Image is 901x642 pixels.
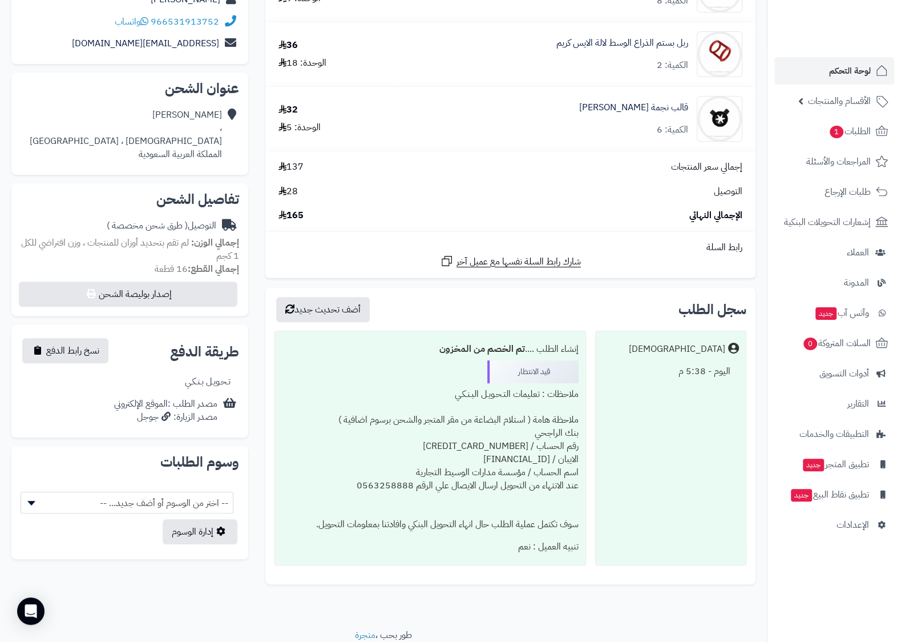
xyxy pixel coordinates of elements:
[107,219,216,232] div: التوصيل
[440,254,581,268] a: شارك رابط السلة نفسها مع عميل آخر
[819,366,869,382] span: أدوات التسويق
[774,299,894,327] a: وآتس آبجديد
[774,269,894,296] a: المدونة
[808,93,871,109] span: الأقسام والمنتجات
[847,244,869,260] span: العملاء
[814,305,869,321] span: وآتس آب
[657,123,688,137] div: الكمية: 6
[170,345,239,359] h2: طريقة الدفع
[21,192,239,206] h2: تفاصيل الشحن
[456,255,581,268] span: شارك رابط السلة نفسها مع عميل آخر
[774,208,894,236] a: إشعارات التحويلات البنكية
[46,344,99,358] span: نسخ رابط الدفع
[774,239,894,266] a: العملاء
[837,517,869,533] span: الإعدادات
[774,451,894,478] a: تطبيق المتجرجديد
[355,628,375,642] a: متجرة
[774,118,894,145] a: الطلبات1
[774,420,894,448] a: التطبيقات والخدمات
[270,241,751,254] div: رابط السلة
[278,121,321,134] div: الوحدة: 5
[774,390,894,418] a: التقارير
[774,178,894,206] a: طلبات الإرجاع
[825,184,871,200] span: طلبات الإرجاع
[278,103,298,117] div: 32
[278,57,326,70] div: الوحدة: 18
[21,455,239,469] h2: وسوم الطلبات
[774,511,894,539] a: الإعدادات
[155,262,239,276] small: 16 قطعة
[282,338,579,360] div: إنشاء الطلب ....
[678,303,746,316] h3: سجل الطلب
[30,109,222,160] div: [PERSON_NAME] ، [DEMOGRAPHIC_DATA] ، [GEOGRAPHIC_DATA] المملكة العربية السعودية
[790,487,869,503] span: تطبيق نقاط البيع
[185,375,231,388] div: تـحـويـل بـنـكـي
[774,57,894,85] a: لوحة التحكم
[191,236,239,250] strong: إجمالي الوزن:
[114,398,217,424] div: مصدر الطلب :الموقع الإلكتروني
[844,275,869,291] span: المدونة
[439,342,525,356] b: تم الخصم من المخزون
[17,597,45,625] div: Open Intercom Messenger
[278,209,304,222] span: 165
[802,456,869,472] span: تطبيق المتجر
[487,360,579,383] div: قيد الانتظار
[151,15,219,29] a: 966531913752
[829,123,871,139] span: الطلبات
[579,101,688,114] a: قالب نجمة [PERSON_NAME]
[276,297,370,322] button: أضف تحديث جديد
[697,96,742,142] img: 1664107729-913FE3AA-BDBE-42C7-88EC-6DA5CB41843D-90x90.jpeg
[278,39,298,52] div: 36
[278,185,298,198] span: 28
[847,396,869,412] span: التقارير
[714,185,742,198] span: التوصيل
[697,31,742,77] img: 1655191907-w1-90x90.jpg
[815,307,837,320] span: جديد
[278,160,304,174] span: 137
[784,214,871,230] span: إشعارات التحويلات البنكية
[774,481,894,508] a: تطبيق نقاط البيعجديد
[107,219,188,232] span: ( طرق شحن مخصصة )
[21,492,233,514] span: -- اختر من الوسوم أو أضف جديد... --
[657,59,688,72] div: الكمية: 2
[188,262,239,276] strong: إجمالي القطع:
[21,236,239,263] span: لم تقم بتحديد أوزان للمنتجات ، وزن افتراضي للكل 1 كجم
[830,126,843,138] span: 1
[671,160,742,174] span: إجمالي سعر المنتجات
[282,383,579,536] div: ملاحظات : تعليمات التـحـويـل البـنـكـي ملاحظة هامة ( استلام البضاعة من مقر المتجر والشحن برسوم اض...
[829,63,871,79] span: لوحة التحكم
[603,360,739,383] div: اليوم - 5:38 م
[802,335,871,351] span: السلات المتروكة
[774,360,894,387] a: أدوات التسويق
[114,411,217,424] div: مصدر الزيارة: جوجل
[22,338,108,363] button: نسخ رابط الدفع
[803,338,817,350] span: 0
[806,154,871,170] span: المراجعات والأسئلة
[629,343,725,356] div: [DEMOGRAPHIC_DATA]
[19,282,237,307] button: إصدار بوليصة الشحن
[774,330,894,357] a: السلات المتروكة0
[556,37,688,50] a: ربل بستم الذراع الوسط لالة الايس كريم
[799,426,869,442] span: التطبيقات والخدمات
[163,519,237,544] a: إدارة الوسوم
[689,209,742,222] span: الإجمالي النهائي
[21,82,239,95] h2: عنوان الشحن
[791,489,812,501] span: جديد
[823,32,890,56] img: logo-2.png
[72,37,219,50] a: [EMAIL_ADDRESS][DOMAIN_NAME]
[774,148,894,175] a: المراجعات والأسئلة
[803,459,824,471] span: جديد
[21,492,233,513] span: -- اختر من الوسوم أو أضف جديد... --
[282,536,579,558] div: تنبيه العميل : نعم
[115,15,148,29] a: واتساب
